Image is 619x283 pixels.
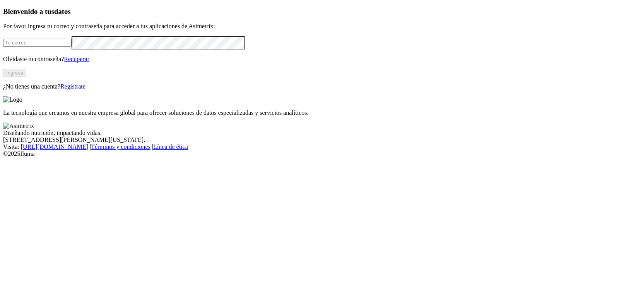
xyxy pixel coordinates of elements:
[153,143,188,150] a: Línea de ética
[64,56,89,62] a: Recuperar
[3,143,616,150] div: Visita : | |
[3,96,22,103] img: Logo
[3,123,34,130] img: Asimetrix
[3,150,616,157] div: © 2025 Iluma
[3,109,616,116] p: La tecnología que creamos en nuestra empresa global para ofrecer soluciones de datos especializad...
[3,136,616,143] div: [STREET_ADDRESS][PERSON_NAME][US_STATE].
[21,143,88,150] a: [URL][DOMAIN_NAME]
[60,83,85,90] a: Regístrate
[3,56,616,63] p: Olvidaste tu contraseña?
[54,7,71,15] span: datos
[91,143,150,150] a: Términos y condiciones
[3,39,72,47] input: Tu correo
[3,83,616,90] p: ¿No tienes una cuenta?
[3,7,616,16] h3: Bienvenido a tus
[3,69,26,77] button: Ingresa
[3,23,616,30] p: Por favor ingresa tu correo y contraseña para acceder a tus aplicaciones de Asimetrix:
[3,130,616,136] div: Diseñando nutrición, impactando vidas.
